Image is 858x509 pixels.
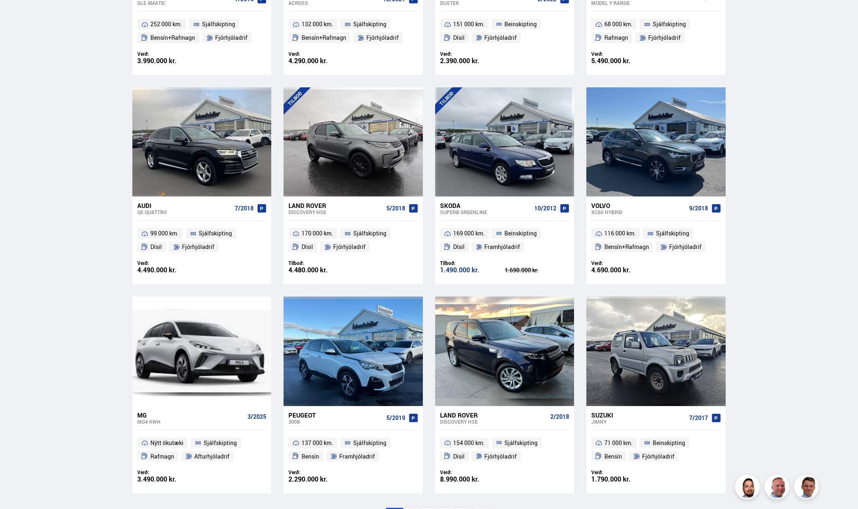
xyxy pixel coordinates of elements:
[591,51,656,57] div: Verð:
[648,33,681,43] span: Fjórhjóladrif
[736,476,761,500] img: nhp88E3Fdnt1Opn2.png
[288,267,353,274] div: 4.480.000 kr.
[689,205,708,212] span: 9/2018
[642,452,674,461] span: Fjórhjóladrif
[550,413,569,420] span: 2/2018
[284,196,422,284] a: Land Rover Discovery HSE 5/2018 170 000 km. Sjálfskipting Dísil Fjórhjóladrif Tilboð: 4.480.000 kr.
[505,267,570,273] div: 1.690.000 kr.
[440,260,505,266] div: Tilboð:
[504,438,538,448] span: Sjálfskipting
[484,33,517,43] span: Fjórhjóladrif
[288,57,353,64] div: 4.290.000 kr.
[137,469,202,475] div: Verð:
[453,19,485,29] span: 151 000 km.
[591,260,656,266] div: Verð:
[150,33,195,43] span: Bensín+Rafmagn
[604,242,649,252] span: Bensín+Rafmagn
[591,267,656,274] div: 4.690.000 kr.
[132,196,271,284] a: Audi Q5 QUATTRO 7/2018 99 000 km. Sjálfskipting Dísil Fjórhjóladrif Verð: 4.490.000 kr.
[653,19,686,29] span: Sjálfskipting
[689,415,708,421] span: 7/2017
[302,242,313,252] span: Dísil
[137,57,202,64] div: 3.990.000 kr.
[440,411,547,419] div: Land Rover
[199,228,232,238] span: Sjálfskipting
[137,476,202,483] div: 3.490.000 kr.
[150,452,174,461] span: Rafmagn
[591,202,685,209] div: Volvo
[137,209,232,215] div: Q5 QUATTRO
[453,452,465,461] span: Dísil
[288,202,383,209] div: Land Rover
[194,452,229,461] span: Afturhjóladrif
[353,19,386,29] span: Sjálfskipting
[386,205,405,212] span: 5/2018
[440,57,505,64] div: 2.390.000 kr.
[440,419,547,425] div: Discovery HSE
[150,438,184,448] span: Nýtt ökutæki
[591,476,656,483] div: 1.790.000 kr.
[339,452,375,461] span: Framhjóladrif
[766,476,790,500] img: siFngHWaQ9KaOqBr.png
[669,242,701,252] span: Fjórhjóladrif
[604,438,633,448] span: 71 000 km.
[202,19,235,29] span: Sjálfskipting
[284,406,422,494] a: Peugeot 3008 5/2019 137 000 km. Sjálfskipting Bensín Framhjóladrif Verð: 2.290.000 kr.
[366,33,399,43] span: Fjórhjóladrif
[215,33,247,43] span: Fjórhjóladrif
[288,419,383,425] div: 3008
[653,438,685,448] span: Beinskipting
[440,469,505,475] div: Verð:
[453,228,485,238] span: 169 000 km.
[302,228,333,238] span: 170 000 km.
[591,209,685,215] div: XC60 HYBRID
[453,438,485,448] span: 154 000 km.
[204,438,237,448] span: Sjálfskipting
[440,267,505,274] div: 1.490.000 kr.
[604,19,633,29] span: 68 000 km.
[7,3,31,28] button: Opna LiveChat spjallviðmót
[288,469,353,475] div: Verð:
[504,228,537,238] span: Beinskipting
[150,242,162,252] span: Dísil
[137,260,202,266] div: Verð:
[302,452,319,461] span: Bensín
[435,196,574,284] a: Skoda Superb GREENLINE 10/2012 169 000 km. Beinskipting Dísil Framhjóladrif Tilboð: 1.490.000 kr....
[440,51,505,57] div: Verð:
[137,51,202,57] div: Verð:
[440,209,531,215] div: Superb GREENLINE
[604,228,636,238] span: 116 000 km.
[302,33,346,43] span: Bensín+Rafmagn
[591,411,685,419] div: Suzuki
[591,419,685,425] div: Jimny
[137,411,244,419] div: MG
[604,33,628,43] span: Rafmagn
[386,415,405,421] span: 5/2019
[435,406,574,494] a: Land Rover Discovery HSE 2/2018 154 000 km. Sjálfskipting Dísil Fjórhjóladrif Verð: 8.990.000 kr.
[453,33,465,43] span: Dísil
[288,411,383,419] div: Peugeot
[453,242,465,252] span: Dísil
[302,19,333,29] span: 132 000 km.
[604,452,622,461] span: Bensín
[440,202,531,209] div: Skoda
[247,413,266,420] span: 3/2025
[150,19,182,29] span: 252 000 km.
[288,51,353,57] div: Verð:
[484,242,520,252] span: Framhjóladrif
[137,419,244,425] div: MG4 KWH
[591,469,656,475] div: Verð:
[534,205,556,212] span: 10/2012
[795,476,820,500] img: FbJEzSuNWCJXmdc-.webp
[302,438,333,448] span: 137 000 km.
[591,57,656,64] div: 5.490.000 kr.
[288,476,353,483] div: 2.290.000 kr.
[288,260,353,266] div: Tilboð:
[182,242,214,252] span: Fjórhjóladrif
[150,228,179,238] span: 99 000 km.
[353,228,386,238] span: Sjálfskipting
[586,406,725,494] a: Suzuki Jimny 7/2017 71 000 km. Beinskipting Bensín Fjórhjóladrif Verð: 1.790.000 kr.
[504,19,537,29] span: Beinskipting
[484,452,517,461] span: Fjórhjóladrif
[353,438,386,448] span: Sjálfskipting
